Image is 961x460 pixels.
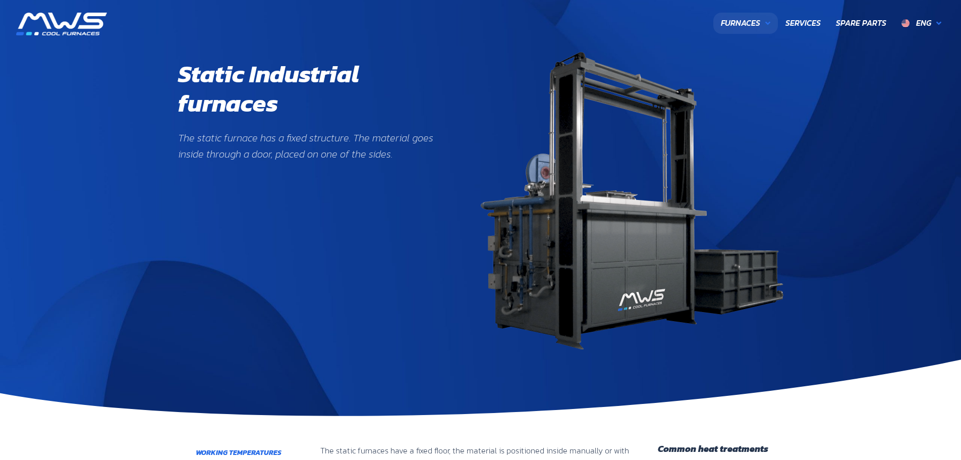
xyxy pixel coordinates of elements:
h6: Working Temperatures [196,449,295,456]
a: Eng [894,13,949,34]
a: Furnaces [713,13,778,34]
a: Spare Parts [828,13,894,34]
p: The static furnace has a fixed structure. The material goes inside through a door, placed on one ... [178,130,450,162]
span: Furnaces [721,17,760,30]
img: MWS Industrial Furnaces [16,13,107,35]
span: Services [785,17,821,30]
img: mws-static-industiral-furnace-black [481,52,783,349]
h1: Static Industrial furnaces [178,60,450,118]
span: Eng [916,17,931,29]
a: Services [778,13,828,34]
span: Spare Parts [836,17,886,30]
h5: Common heat treatments [658,444,770,453]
